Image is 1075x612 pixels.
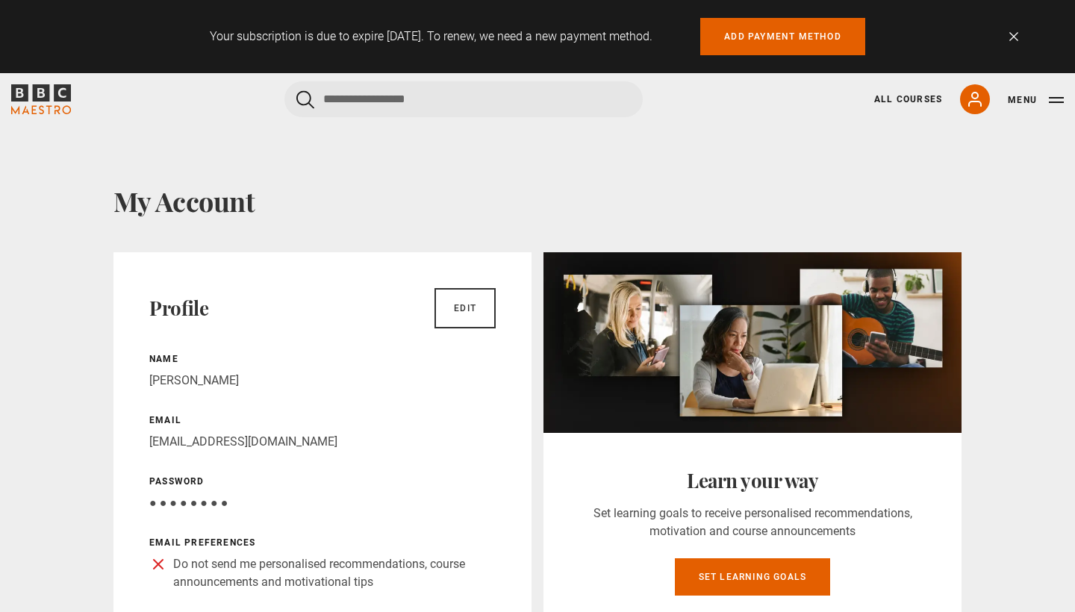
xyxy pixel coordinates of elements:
[1008,93,1064,107] button: Toggle navigation
[149,296,208,320] h2: Profile
[675,558,831,596] a: Set learning goals
[11,84,71,114] svg: BBC Maestro
[113,185,962,216] h1: My Account
[149,475,496,488] p: Password
[700,18,865,55] a: Add payment method
[149,372,496,390] p: [PERSON_NAME]
[149,352,496,366] p: Name
[149,433,496,451] p: [EMAIL_ADDRESS][DOMAIN_NAME]
[210,28,652,46] p: Your subscription is due to expire [DATE]. To renew, we need a new payment method.
[149,413,496,427] p: Email
[579,505,926,540] p: Set learning goals to receive personalised recommendations, motivation and course announcements
[434,288,496,328] a: Edit
[579,469,926,493] h2: Learn your way
[284,81,643,117] input: Search
[296,90,314,109] button: Submit the search query
[173,555,496,591] p: Do not send me personalised recommendations, course announcements and motivational tips
[149,496,228,510] span: ● ● ● ● ● ● ● ●
[874,93,942,106] a: All Courses
[149,536,496,549] p: Email preferences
